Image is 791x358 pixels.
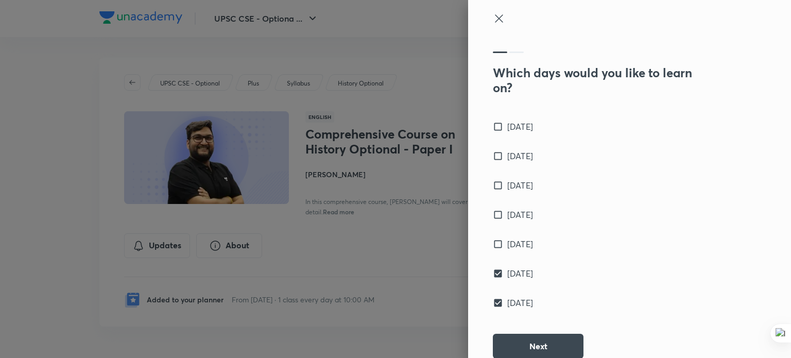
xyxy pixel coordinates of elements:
h3: Which days would you like to learn on? [493,65,707,95]
span: [DATE] [507,150,533,162]
span: [DATE] [507,267,533,280]
span: [DATE] [507,297,533,309]
span: [DATE] [507,121,533,133]
span: [DATE] [507,209,533,221]
span: [DATE] [507,238,533,250]
span: [DATE] [507,179,533,192]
